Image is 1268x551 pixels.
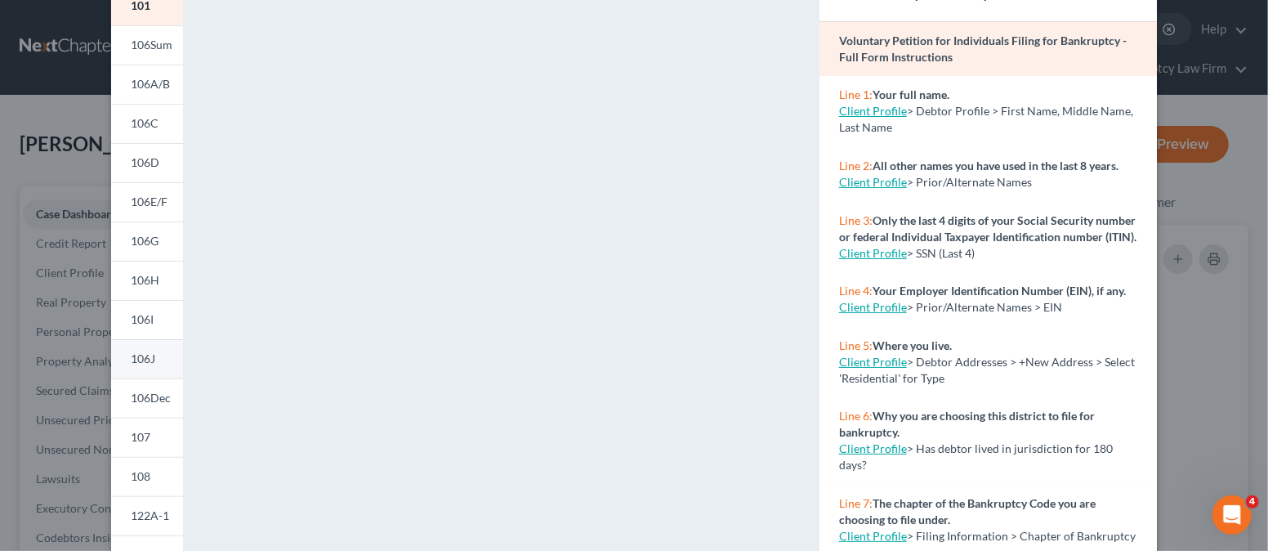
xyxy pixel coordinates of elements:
a: 106C [111,104,183,143]
a: 106Sum [111,25,183,65]
strong: Why you are choosing this district to file for bankruptcy. [839,409,1095,439]
span: > Has debtor lived in jurisdiction for 180 days? [839,441,1113,472]
span: Line 4: [839,284,873,298]
span: > Filing Information > Chapter of Bankruptcy [907,529,1136,543]
span: 106H [131,273,159,287]
a: 106I [111,300,183,339]
a: Client Profile [839,175,907,189]
span: 106J [131,352,155,365]
span: > SSN (Last 4) [907,246,975,260]
strong: Your full name. [873,87,949,101]
a: 106E/F [111,182,183,222]
strong: Where you live. [873,338,952,352]
span: 106G [131,234,158,248]
span: Line 2: [839,159,873,172]
span: 106I [131,312,154,326]
a: 106D [111,143,183,182]
strong: Voluntary Petition for Individuals Filing for Bankruptcy - Full Form Instructions [839,34,1127,64]
span: 4 [1246,495,1259,508]
a: 122A-1 [111,496,183,535]
span: 106D [131,155,159,169]
strong: Only the last 4 digits of your Social Security number or federal Individual Taxpayer Identificati... [839,213,1136,244]
span: Line 1: [839,87,873,101]
span: 106C [131,116,158,130]
a: Client Profile [839,104,907,118]
span: > Prior/Alternate Names [907,175,1032,189]
a: Client Profile [839,529,907,543]
span: Line 6: [839,409,873,423]
iframe: Intercom live chat [1212,495,1252,535]
span: Line 7: [839,496,873,510]
a: Client Profile [839,246,907,260]
span: 106E/F [131,195,167,208]
a: 106Dec [111,379,183,418]
span: 107 [131,430,150,444]
a: Client Profile [839,300,907,314]
span: 106Dec [131,391,171,405]
span: 122A-1 [131,508,169,522]
a: 108 [111,457,183,496]
strong: The chapter of the Bankruptcy Code you are choosing to file under. [839,496,1096,526]
a: 106J [111,339,183,379]
span: 108 [131,469,150,483]
span: Line 3: [839,213,873,227]
a: Client Profile [839,355,907,369]
span: > Debtor Profile > First Name, Middle Name, Last Name [839,104,1133,134]
span: > Debtor Addresses > +New Address > Select 'Residential' for Type [839,355,1135,385]
strong: All other names you have used in the last 8 years. [873,159,1118,172]
span: 106Sum [131,38,172,52]
span: > Prior/Alternate Names > EIN [907,300,1062,314]
strong: Your Employer Identification Number (EIN), if any. [873,284,1126,298]
a: 106A/B [111,65,183,104]
a: 106H [111,261,183,300]
a: 106G [111,222,183,261]
a: 107 [111,418,183,457]
span: Line 5: [839,338,873,352]
span: 106A/B [131,77,170,91]
a: Client Profile [839,441,907,455]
